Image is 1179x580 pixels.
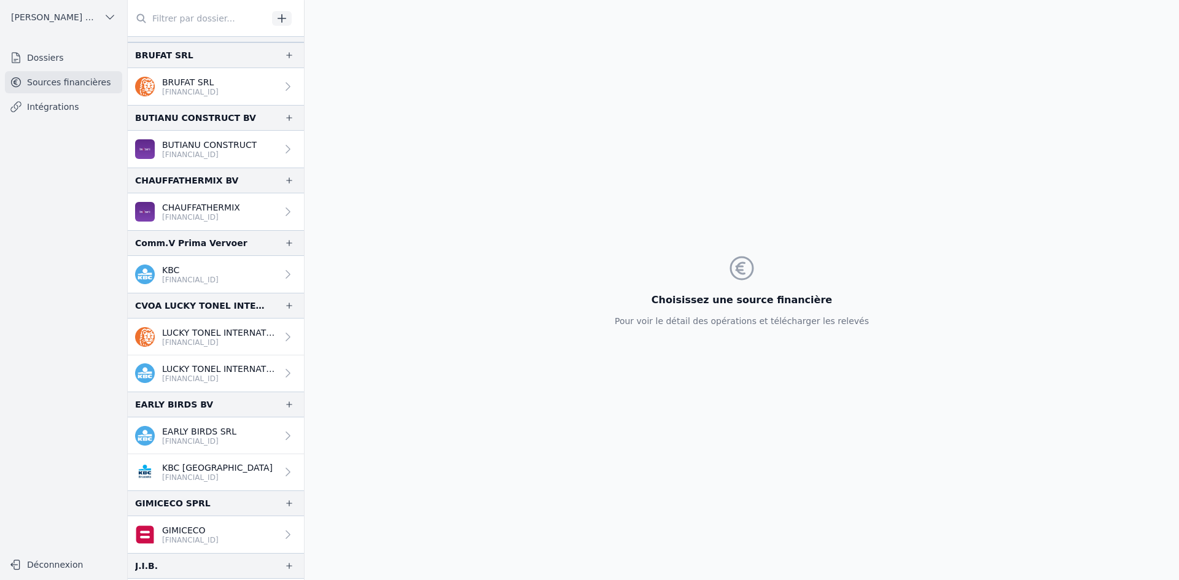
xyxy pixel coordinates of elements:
a: EARLY BIRDS SRL [FINANCIAL_ID] [128,417,304,454]
a: LUCKY TONEL INTERNATIONAL CVOA [FINANCIAL_ID] [128,355,304,392]
img: kbc.png [135,426,155,446]
p: [FINANCIAL_ID] [162,535,219,545]
img: belfius.png [135,525,155,544]
a: BRUFAT SRL [FINANCIAL_ID] [128,68,304,105]
div: BUTIANU CONSTRUCT BV [135,110,256,125]
p: [FINANCIAL_ID] [162,87,219,97]
img: kbc.png [135,265,155,284]
button: Déconnexion [5,555,122,574]
p: CHAUFFATHERMIX [162,201,240,214]
input: Filtrer par dossier... [128,7,268,29]
h3: Choisissez une source financière [615,293,869,307]
a: KBC [FINANCIAL_ID] [128,256,304,293]
span: [PERSON_NAME] ET PARTNERS SRL [11,11,99,23]
p: KBC [GEOGRAPHIC_DATA] [162,462,273,474]
p: BRUFAT SRL [162,76,219,88]
p: GIMICECO [162,524,219,536]
img: KBC_BRUSSELS_KREDBEBB.png [135,462,155,482]
a: LUCKY TONEL INTERNATIONAL SCRIS [FINANCIAL_ID] [128,319,304,355]
img: ing.png [135,77,155,96]
a: Dossiers [5,47,122,69]
img: kbc.png [135,363,155,383]
div: Comm.V Prima Vervoer [135,236,247,250]
a: BUTIANU CONSTRUCT [FINANCIAL_ID] [128,131,304,168]
p: EARLY BIRDS SRL [162,425,236,438]
a: Sources financières [5,71,122,93]
div: BRUFAT SRL [135,48,193,63]
div: J.I.B. [135,559,158,573]
div: GIMICECO SPRL [135,496,211,511]
a: CHAUFFATHERMIX [FINANCIAL_ID] [128,193,304,230]
img: BEOBANK_CTBKBEBX.png [135,139,155,159]
a: GIMICECO [FINANCIAL_ID] [128,516,304,553]
img: BEOBANK_CTBKBEBX.png [135,202,155,222]
a: KBC [GEOGRAPHIC_DATA] [FINANCIAL_ID] [128,454,304,490]
p: [FINANCIAL_ID] [162,150,257,160]
p: BUTIANU CONSTRUCT [162,139,257,151]
p: Pour voir le détail des opérations et télécharger les relevés [615,315,869,327]
p: [FINANCIAL_ID] [162,436,236,446]
a: Intégrations [5,96,122,118]
img: ing.png [135,327,155,347]
button: [PERSON_NAME] ET PARTNERS SRL [5,7,122,27]
p: [FINANCIAL_ID] [162,473,273,482]
p: LUCKY TONEL INTERNATIONAL SCRIS [162,327,277,339]
div: EARLY BIRDS BV [135,397,213,412]
p: LUCKY TONEL INTERNATIONAL CVOA [162,363,277,375]
p: [FINANCIAL_ID] [162,338,277,347]
p: [FINANCIAL_ID] [162,212,240,222]
p: KBC [162,264,219,276]
div: CVOA LUCKY TONEL INTERNATIONAL [135,298,265,313]
p: [FINANCIAL_ID] [162,374,277,384]
p: [FINANCIAL_ID] [162,275,219,285]
div: CHAUFFATHERMIX BV [135,173,238,188]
